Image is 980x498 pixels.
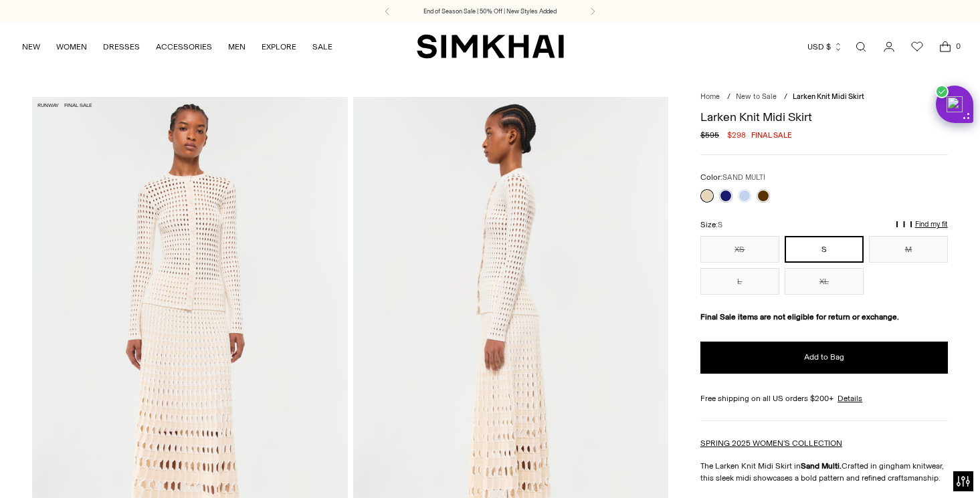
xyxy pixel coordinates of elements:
a: DRESSES [103,32,140,61]
span: $298 [727,129,746,141]
a: SALE [312,32,332,61]
a: New to Sale [736,92,777,101]
button: S [785,236,864,263]
button: USD $ [807,32,843,61]
button: L [700,268,779,295]
div: / [784,92,787,103]
a: End of Season Sale | 50% Off | New Styles Added [423,7,557,16]
a: MEN [228,32,246,61]
a: SPRING 2025 WOMEN'S COLLECTION [700,439,842,448]
button: XS [700,236,779,263]
a: EXPLORE [262,32,296,61]
span: S [718,221,722,229]
label: Size: [700,219,722,231]
a: Home [700,92,720,101]
a: SIMKHAI [417,33,564,59]
nav: breadcrumbs [700,92,948,103]
strong: Final Sale items are not eligible for return or exchange. [700,312,899,322]
button: XL [785,268,864,295]
a: Go to the account page [876,33,902,60]
label: Color: [700,171,765,184]
p: The Larken Knit Midi Skirt in Crafted in gingham knitwear, this sleek midi showcases a bold patte... [700,460,948,484]
span: SAND MULTI [722,173,765,182]
a: ACCESSORIES [156,32,212,61]
button: M [869,236,948,263]
button: Add to Bag [700,342,948,374]
h1: Larken Knit Midi Skirt [700,111,948,123]
strong: Sand Multi. [801,461,842,471]
span: Larken Knit Midi Skirt [793,92,864,101]
a: WOMEN [56,32,87,61]
a: Wishlist [904,33,930,60]
div: Free shipping on all US orders $200+ [700,392,948,404]
span: Add to Bag [804,352,844,363]
a: Open search modal [848,33,874,60]
div: / [727,92,730,103]
a: NEW [22,32,40,61]
span: 0 [952,40,964,52]
s: $595 [700,129,719,141]
a: Details [838,392,862,404]
a: Open cart modal [932,33,959,60]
